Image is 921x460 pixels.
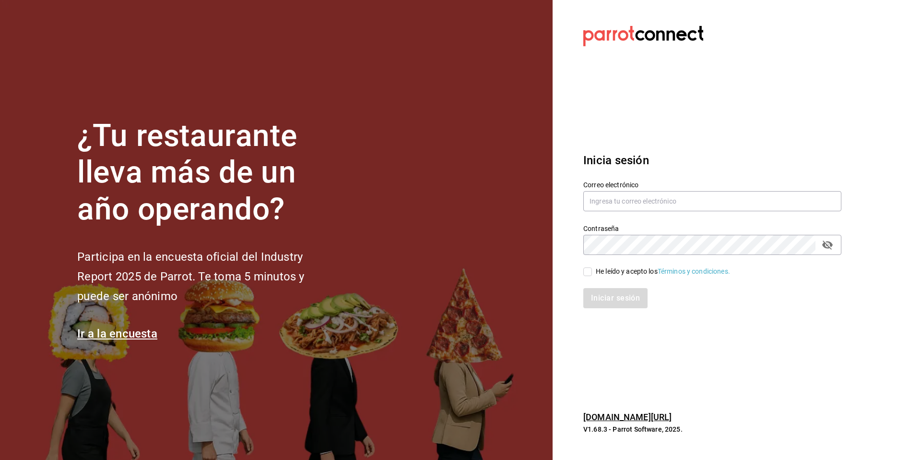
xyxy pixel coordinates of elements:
[658,267,730,275] a: Términos y condiciones.
[819,237,836,253] button: passwordField
[77,327,157,340] a: Ir a la encuesta
[583,424,841,434] p: V1.68.3 - Parrot Software, 2025.
[77,247,336,306] h2: Participa en la encuesta oficial del Industry Report 2025 de Parrot. Te toma 5 minutos y puede se...
[583,191,841,211] input: Ingresa tu correo electrónico
[583,152,841,169] h3: Inicia sesión
[596,266,730,277] div: He leído y acepto los
[583,412,672,422] a: [DOMAIN_NAME][URL]
[583,225,841,231] label: Contraseña
[77,118,336,228] h1: ¿Tu restaurante lleva más de un año operando?
[583,181,841,188] label: Correo electrónico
